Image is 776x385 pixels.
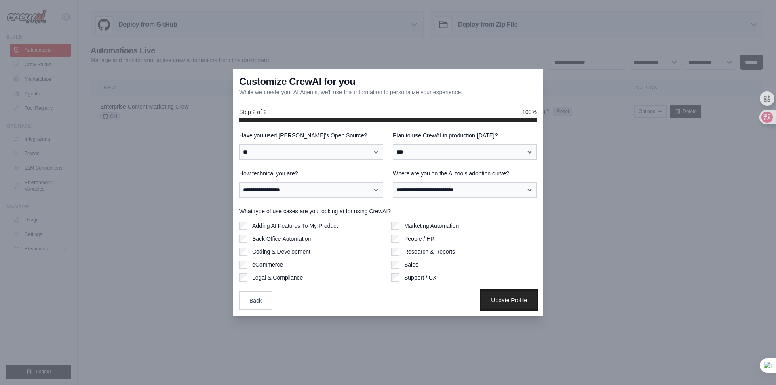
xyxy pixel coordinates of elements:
div: 聊天小组件 [736,346,776,385]
button: Back [239,291,272,310]
label: People / HR [404,235,434,243]
label: What type of use cases are you looking at for using CrewAI? [239,207,537,215]
label: Coding & Development [252,248,310,256]
h3: Customize CrewAI for you [239,75,355,88]
label: Adding AI Features To My Product [252,222,338,230]
label: How technical you are? [239,169,383,177]
label: Plan to use CrewAI in production [DATE]? [393,131,537,139]
label: Marketing Automation [404,222,459,230]
label: Where are you on the AI tools adoption curve? [393,169,537,177]
label: Have you used [PERSON_NAME]'s Open Source? [239,131,383,139]
label: Legal & Compliance [252,273,303,282]
label: Sales [404,261,418,269]
label: Support / CX [404,273,436,282]
label: eCommerce [252,261,283,269]
iframe: Chat Widget [736,346,776,385]
span: Step 2 of 2 [239,108,267,116]
p: While we create your AI Agents, we'll use this information to personalize your experience. [239,88,462,96]
span: 100% [522,108,537,116]
button: Update Profile [481,291,537,309]
label: Research & Reports [404,248,455,256]
label: Back Office Automation [252,235,311,243]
